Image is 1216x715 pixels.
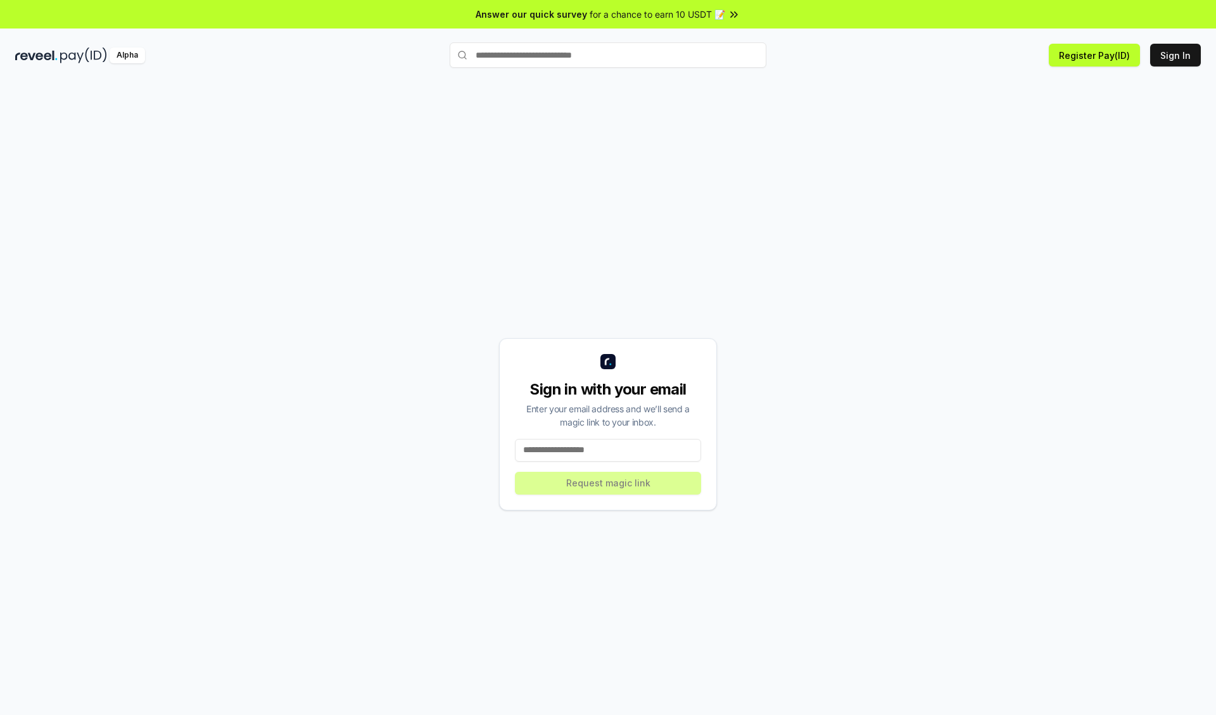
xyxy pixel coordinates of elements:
img: reveel_dark [15,47,58,63]
button: Sign In [1150,44,1201,66]
span: for a chance to earn 10 USDT 📝 [590,8,725,21]
span: Answer our quick survey [476,8,587,21]
img: logo_small [600,354,616,369]
div: Sign in with your email [515,379,701,400]
img: pay_id [60,47,107,63]
div: Alpha [110,47,145,63]
button: Register Pay(ID) [1049,44,1140,66]
div: Enter your email address and we’ll send a magic link to your inbox. [515,402,701,429]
